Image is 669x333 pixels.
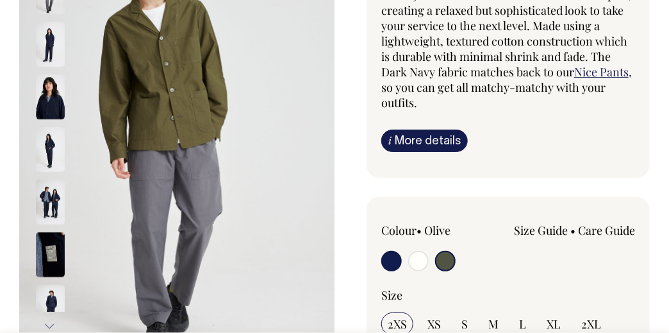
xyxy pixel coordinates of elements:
[417,223,422,238] span: •
[36,127,65,172] img: dark-navy
[581,316,601,332] span: 2XL
[574,64,629,80] a: Nice Pants
[547,316,561,332] span: XL
[36,180,65,225] img: dark-navy
[427,316,441,332] span: XS
[388,316,407,332] span: 2XS
[514,223,568,238] a: Size Guide
[519,316,526,332] span: L
[381,64,632,110] span: , so you can get all matchy-matchy with your outfits.
[36,232,65,277] img: dark-navy
[36,74,65,119] img: dark-navy
[381,130,468,152] a: iMore details
[381,223,483,238] div: Colour
[36,285,65,330] img: dark-navy
[461,316,468,332] span: S
[488,316,499,332] span: M
[578,223,635,238] a: Care Guide
[381,287,635,303] div: Size
[570,223,575,238] span: •
[36,22,65,67] img: dark-navy
[388,133,392,147] span: i
[424,223,450,238] label: Olive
